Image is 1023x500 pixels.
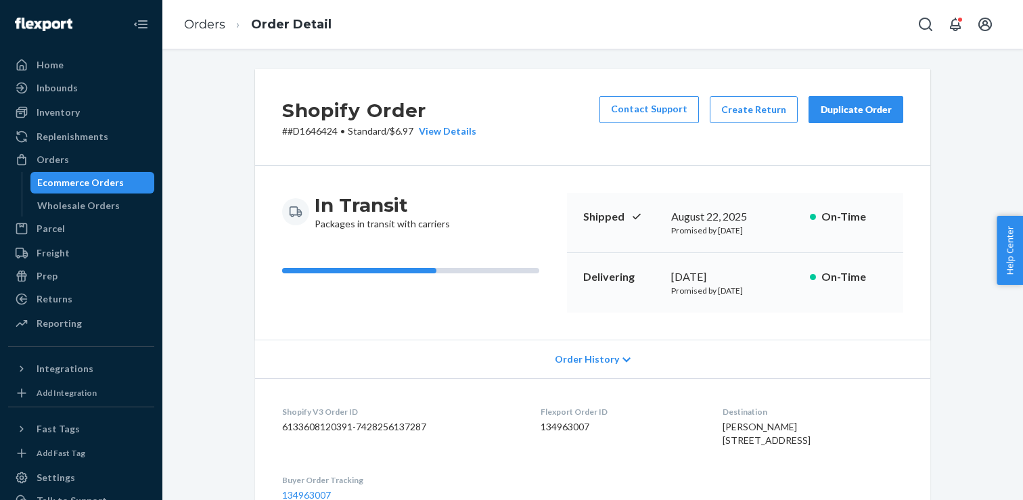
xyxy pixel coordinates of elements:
div: Freight [37,246,70,260]
button: Fast Tags [8,418,154,440]
h2: Shopify Order [282,96,476,124]
a: Reporting [8,313,154,334]
img: Flexport logo [15,18,72,31]
button: Close Navigation [127,11,154,38]
a: Add Integration [8,385,154,401]
a: Add Fast Tag [8,445,154,461]
a: Returns [8,288,154,310]
span: [PERSON_NAME] [STREET_ADDRESS] [723,421,811,446]
a: Inbounds [8,77,154,99]
button: Open Search Box [912,11,939,38]
button: Open account menu [972,11,999,38]
a: Order Detail [251,17,332,32]
div: Integrations [37,362,93,376]
div: Orders [37,153,69,166]
a: Freight [8,242,154,264]
button: Integrations [8,358,154,380]
div: Inventory [37,106,80,119]
p: On-Time [821,269,887,285]
p: Shipped [583,209,660,225]
a: Orders [8,149,154,171]
button: Help Center [997,216,1023,285]
a: Home [8,54,154,76]
div: Fast Tags [37,422,80,436]
div: Replenishments [37,130,108,143]
a: Contact Support [599,96,699,123]
a: Settings [8,467,154,488]
button: View Details [413,124,476,138]
p: # #D1646424 / $6.97 [282,124,476,138]
p: Delivering [583,269,660,285]
div: Ecommerce Orders [37,176,124,189]
div: Packages in transit with carriers [315,193,450,231]
dt: Flexport Order ID [541,406,700,417]
a: Replenishments [8,126,154,147]
button: Create Return [710,96,798,123]
div: August 22, 2025 [671,209,799,225]
h3: In Transit [315,193,450,217]
div: Duplicate Order [820,103,892,116]
button: Duplicate Order [809,96,903,123]
dd: 6133608120391-7428256137287 [282,420,519,434]
dt: Buyer Order Tracking [282,474,519,486]
div: Reporting [37,317,82,330]
div: [DATE] [671,269,799,285]
div: Add Fast Tag [37,447,85,459]
a: Wholesale Orders [30,195,155,217]
button: Open notifications [942,11,969,38]
a: Prep [8,265,154,287]
dd: 134963007 [541,420,700,434]
span: Standard [348,125,386,137]
div: Home [37,58,64,72]
a: Inventory [8,101,154,123]
div: Settings [37,471,75,484]
span: • [340,125,345,137]
div: Inbounds [37,81,78,95]
div: Add Integration [37,387,97,399]
p: On-Time [821,209,887,225]
ol: breadcrumbs [173,5,342,45]
a: Orders [184,17,225,32]
div: Parcel [37,222,65,235]
div: Wholesale Orders [37,199,120,212]
div: Returns [37,292,72,306]
p: Promised by [DATE] [671,285,799,296]
dt: Destination [723,406,903,417]
p: Promised by [DATE] [671,225,799,236]
a: Ecommerce Orders [30,172,155,194]
div: Prep [37,269,58,283]
span: Order History [555,353,619,366]
a: Parcel [8,218,154,240]
dt: Shopify V3 Order ID [282,406,519,417]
